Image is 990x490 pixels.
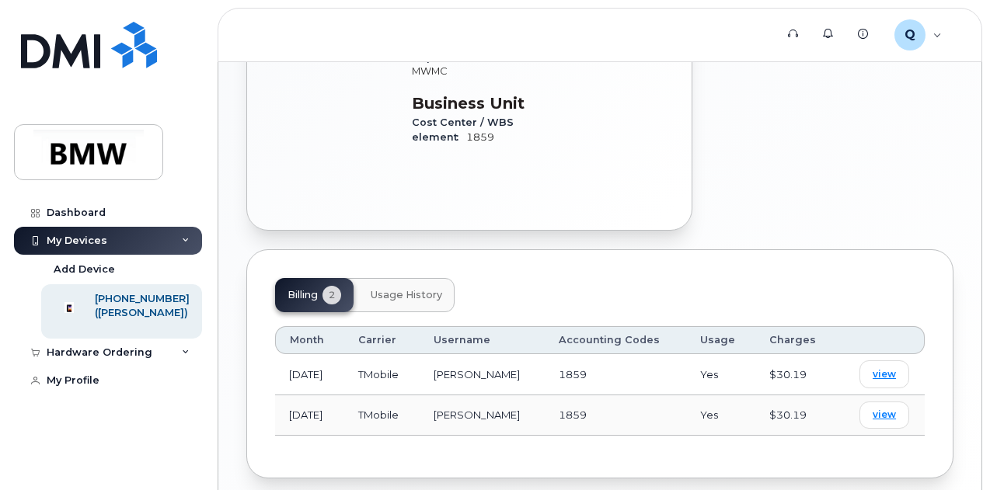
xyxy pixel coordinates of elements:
[412,51,521,63] span: Department Name
[686,354,755,394] td: Yes
[545,326,686,354] th: Accounting Codes
[412,116,514,142] span: Cost Center / WBS element
[755,326,837,354] th: Charges
[371,289,442,301] span: Usage History
[686,326,755,354] th: Usage
[559,408,587,421] span: 1859
[466,131,494,143] span: 1859
[275,326,344,354] th: Month
[769,367,823,382] div: $30.19
[275,354,344,394] td: [DATE]
[344,354,420,394] td: TMobile
[686,395,755,436] td: Yes
[344,395,420,436] td: TMobile
[873,408,896,422] span: view
[559,368,587,381] span: 1859
[275,395,344,436] td: [DATE]
[769,408,823,422] div: $30.19
[905,26,915,44] span: Q
[859,401,909,429] a: view
[922,422,978,478] iframe: Messenger Launcher
[884,19,953,50] div: QT26409
[420,395,545,436] td: [PERSON_NAME]
[859,360,909,387] a: view
[873,367,896,381] span: view
[344,326,420,354] th: Carrier
[420,354,545,394] td: [PERSON_NAME]
[420,326,545,354] th: Username
[412,94,528,113] h3: Business Unit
